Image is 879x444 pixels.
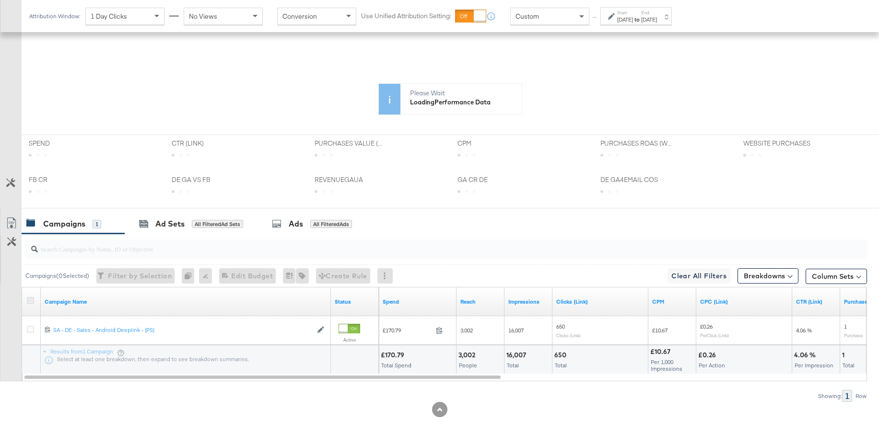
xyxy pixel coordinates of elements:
div: 3,002 [458,351,478,360]
span: 16,007 [508,327,524,334]
div: Row [855,393,867,399]
span: Custom [516,12,539,21]
div: Campaigns ( 0 Selected) [25,272,89,280]
a: The number of clicks on links appearing on your ad or Page that direct people to your sites off F... [556,298,645,306]
div: All Filtered Ad Sets [192,220,243,228]
span: Total [507,362,519,369]
span: £10.67 [652,327,668,334]
sub: Per Click (Link) [700,332,729,338]
span: 1 [844,323,847,330]
span: Total [555,362,567,369]
div: [DATE] [641,16,657,23]
div: 1 [842,351,847,360]
div: SA - DE - Sales - Android Deeplink - (PS) [53,326,312,334]
span: 3,002 [460,327,473,334]
a: The total amount spent to date. [383,298,453,306]
span: People [459,362,477,369]
span: Per Impression [795,362,833,369]
strong: to [633,16,641,23]
div: Ads [289,218,303,229]
label: End: [641,10,657,16]
div: 0 [182,268,199,284]
input: Search Campaigns by Name, ID or Objective [38,236,790,254]
div: Attribution Window: [29,13,81,20]
div: £0.26 [698,351,719,360]
span: Total Spend [381,362,411,369]
div: [DATE] [617,16,633,23]
a: The average cost you've paid to have 1,000 impressions of your ad. [652,298,692,306]
a: The number of times your ad was served. On mobile apps an ad is counted as served the first time ... [508,298,549,306]
span: Total [843,362,855,369]
a: Shows the current state of your Ad Campaign. [335,298,375,306]
div: £170.79 [381,351,407,360]
a: The number of clicks received on a link in your ad divided by the number of impressions. [796,298,836,306]
sub: Purchase [844,332,863,338]
span: £0.26 [700,323,713,330]
label: Start: [617,10,633,16]
div: 1 [842,390,852,402]
span: No Views [189,12,217,21]
span: Per Action [699,362,725,369]
label: Use Unified Attribution Setting: [361,11,451,21]
sub: Clicks (Link) [556,332,581,338]
span: 4.06 % [796,327,812,334]
span: 650 [556,323,565,330]
div: Campaigns [43,218,85,229]
button: Breakdowns [738,268,798,284]
div: 4.06 % [794,351,819,360]
label: Active [339,337,360,343]
span: Per 1,000 Impressions [651,358,682,372]
div: 16,007 [506,351,529,360]
button: Column Sets [806,269,867,284]
span: Clear All Filters [671,270,727,282]
span: ↑ [590,16,599,20]
button: Clear All Filters [668,268,730,284]
div: Showing: [818,393,842,399]
a: The average cost for each link click you've received from your ad. [700,298,788,306]
a: The number of people your ad was served to. [460,298,501,306]
span: Conversion [282,12,317,21]
div: £10.67 [650,347,673,356]
a: Your campaign name. [45,298,327,306]
span: 1 Day Clicks [91,12,127,21]
div: All Filtered Ads [310,220,352,228]
span: £170.79 [383,327,432,334]
a: SA - DE - Sales - Android Deeplink - (PS) [53,326,312,334]
div: 1 [93,220,101,228]
div: Ad Sets [155,218,185,229]
div: 650 [554,351,569,360]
